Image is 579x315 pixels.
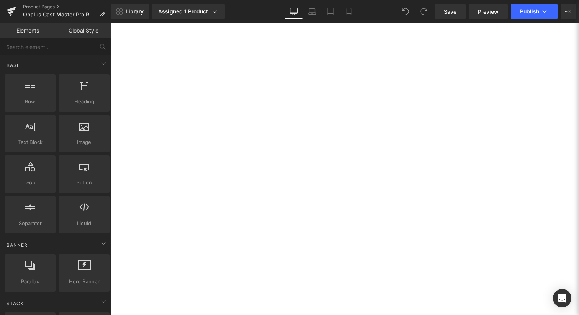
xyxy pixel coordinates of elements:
[303,4,321,19] a: Laptop
[7,277,53,286] span: Parallax
[6,62,21,69] span: Base
[469,4,508,19] a: Preview
[511,4,558,19] button: Publish
[61,219,107,227] span: Liquid
[111,4,149,19] a: New Library
[61,179,107,187] span: Button
[444,8,456,16] span: Save
[561,4,576,19] button: More
[340,4,358,19] a: Mobile
[61,98,107,106] span: Heading
[6,242,28,249] span: Banner
[321,4,340,19] a: Tablet
[56,23,111,38] a: Global Style
[7,179,53,187] span: Icon
[61,138,107,146] span: Image
[6,300,25,307] span: Stack
[23,11,96,18] span: Obalus Cast Master Pro Reel
[520,8,539,15] span: Publish
[158,8,219,15] div: Assigned 1 Product
[7,138,53,146] span: Text Block
[7,98,53,106] span: Row
[416,4,432,19] button: Redo
[23,4,111,10] a: Product Pages
[126,8,144,15] span: Library
[7,219,53,227] span: Separator
[478,8,499,16] span: Preview
[285,4,303,19] a: Desktop
[398,4,413,19] button: Undo
[61,277,107,286] span: Hero Banner
[553,289,571,307] div: Open Intercom Messenger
